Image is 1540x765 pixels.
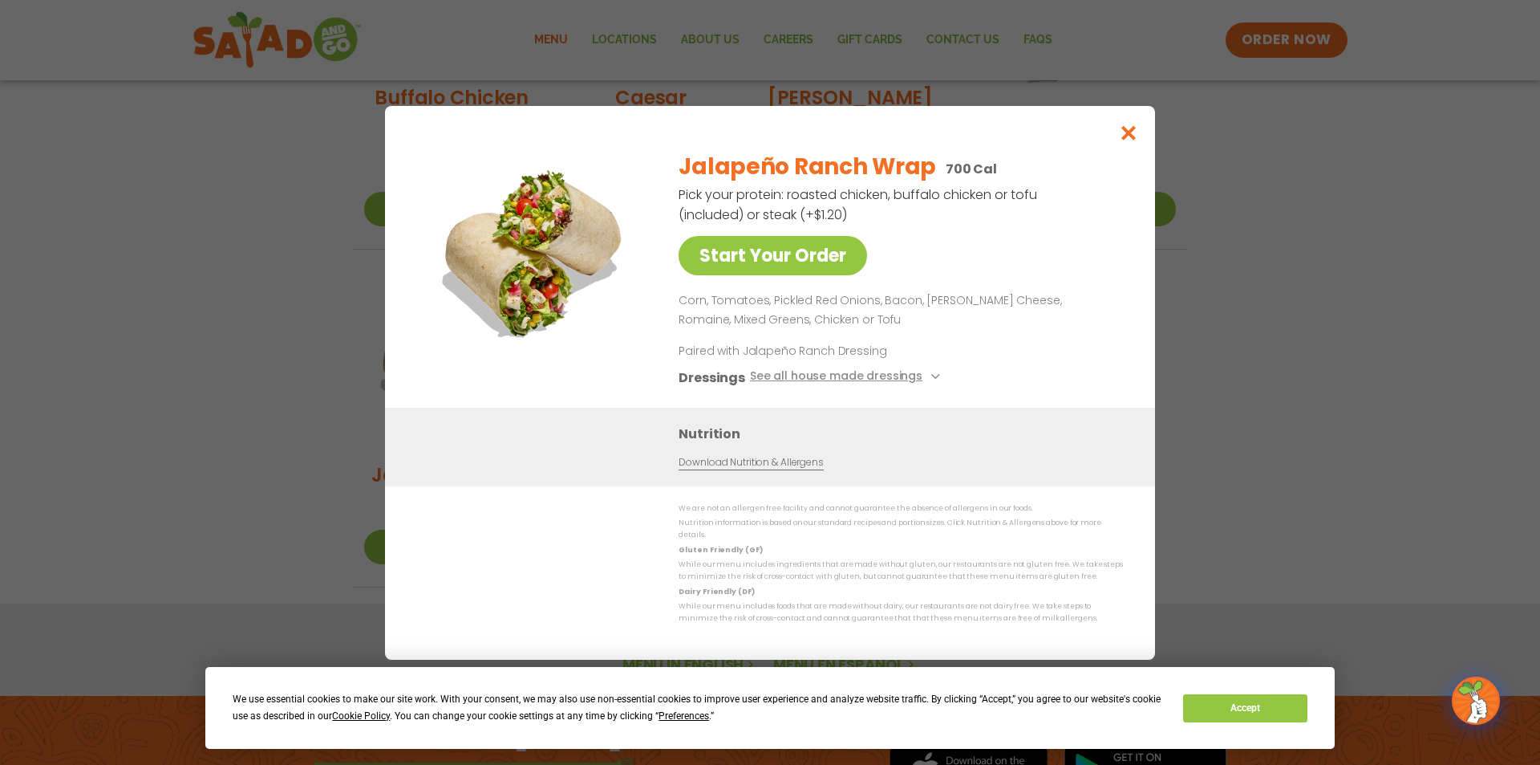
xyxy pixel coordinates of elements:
button: Close modal [1103,106,1155,160]
h3: Dressings [679,367,745,387]
img: Featured product photo for Jalapeño Ranch Wrap [421,138,646,363]
a: Download Nutrition & Allergens [679,454,823,470]
p: 700 Cal [946,159,997,179]
span: Preferences [659,710,709,722]
p: While our menu includes foods that are made without dairy, our restaurants are not dairy free. We... [679,600,1123,625]
a: Start Your Order [679,236,867,275]
p: Nutrition information is based on our standard recipes and portion sizes. Click Nutrition & Aller... [679,517,1123,542]
button: Accept [1183,694,1307,722]
strong: Gluten Friendly (GF) [679,544,762,554]
span: Cookie Policy [332,710,390,722]
div: We use essential cookies to make our site work. With your consent, we may also use non-essential ... [233,691,1164,725]
img: wpChatIcon [1453,678,1498,723]
p: Corn, Tomatoes, Pickled Red Onions, Bacon, [PERSON_NAME] Cheese, Romaine, Mixed Greens, Chicken o... [679,291,1116,330]
div: Cookie Consent Prompt [205,667,1335,749]
strong: Dairy Friendly (DF) [679,586,754,596]
p: Pick your protein: roasted chicken, buffalo chicken or tofu (included) or steak (+$1.20) [679,185,1039,225]
button: See all house made dressings [750,367,945,387]
p: Paired with Jalapeño Ranch Dressing [679,342,975,359]
p: We are not an allergen free facility and cannot guarantee the absence of allergens in our foods. [679,503,1123,515]
h2: Jalapeño Ranch Wrap [679,150,936,184]
h3: Nutrition [679,423,1131,443]
p: While our menu includes ingredients that are made without gluten, our restaurants are not gluten ... [679,559,1123,584]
